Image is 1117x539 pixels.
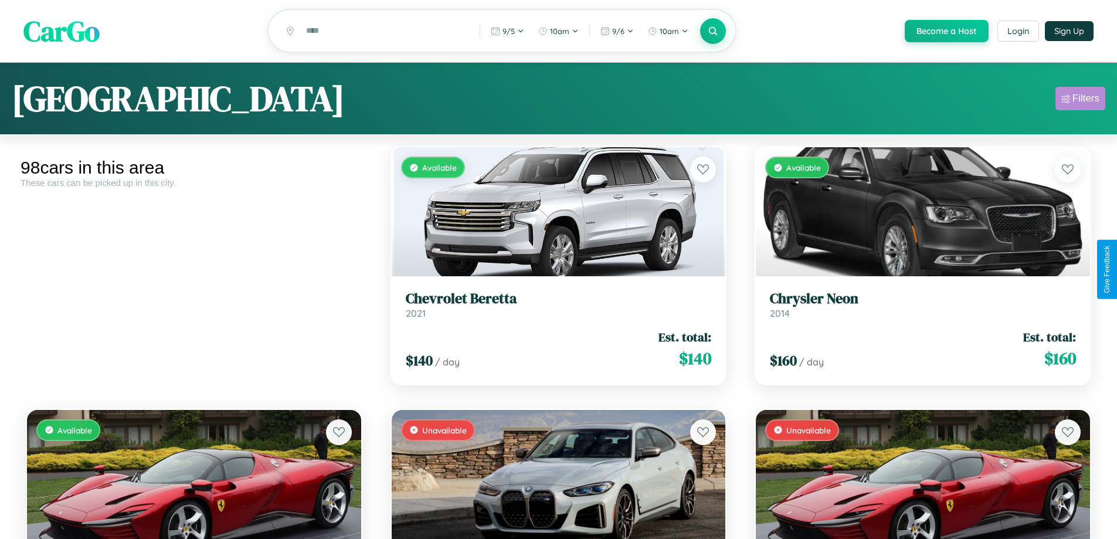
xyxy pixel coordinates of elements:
a: Chrysler Neon2014 [770,290,1076,319]
button: 9/5 [485,22,530,40]
div: Give Feedback [1103,246,1111,293]
button: Login [997,21,1039,42]
span: 10am [550,26,569,36]
span: 10am [660,26,679,36]
span: $ 140 [679,347,711,370]
h3: Chevrolet Beretta [406,290,712,307]
button: 9/6 [595,22,640,40]
button: Filters [1055,87,1105,110]
span: 2014 [770,307,790,319]
span: Unavailable [422,425,467,435]
button: 10am [532,22,585,40]
span: 2021 [406,307,426,319]
span: CarGo [23,12,100,50]
button: Sign Up [1045,21,1094,41]
span: $ 160 [770,351,797,370]
span: Est. total: [1023,328,1076,345]
span: Unavailable [786,425,831,435]
span: Available [786,162,821,172]
button: Become a Host [905,20,989,42]
div: Filters [1072,93,1099,104]
span: / day [435,356,460,368]
button: 10am [642,22,694,40]
div: 98 cars in this area [21,158,368,178]
h1: [GEOGRAPHIC_DATA] [12,74,345,123]
span: $ 160 [1044,347,1076,370]
div: These cars can be picked up in this city. [21,178,368,188]
h3: Chrysler Neon [770,290,1076,307]
a: Chevrolet Beretta2021 [406,290,712,319]
span: Available [57,425,92,435]
span: 9 / 5 [503,26,515,36]
span: 9 / 6 [612,26,624,36]
span: Available [422,162,457,172]
span: / day [799,356,824,368]
span: $ 140 [406,351,433,370]
span: Est. total: [658,328,711,345]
